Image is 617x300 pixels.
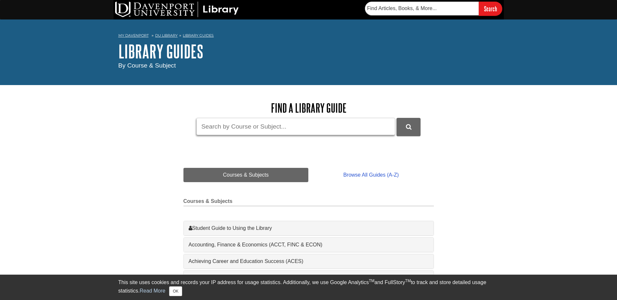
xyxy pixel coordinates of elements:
input: Search [479,2,502,16]
a: Read More [140,288,165,294]
a: Achieving Career and Education Success (ACES) [189,257,429,265]
h1: Library Guides [118,42,499,61]
a: Accounting, Finance & Economics (ACCT, FINC & ECON) [189,241,429,249]
input: Find Articles, Books, & More... [365,2,479,15]
sup: TM [369,279,374,283]
a: Browse All Guides (A-Z) [308,168,434,182]
a: Courses & Subjects [183,168,309,182]
img: DU Library [115,2,239,17]
i: Search Library Guides [406,124,411,130]
form: Searches DU Library's articles, books, and more [365,2,502,16]
div: This site uses cookies and records your IP address for usage statistics. Additionally, we use Goo... [118,279,499,296]
sup: TM [405,279,411,283]
div: By Course & Subject [118,61,499,70]
a: Library Guides [183,33,214,38]
button: Close [169,286,182,296]
a: Student Guide to Using the Library [189,224,429,232]
h2: Find a Library Guide [183,101,434,115]
h2: Courses & Subjects [183,198,434,206]
a: DU Library [155,33,178,38]
a: My Davenport [118,33,149,38]
a: APA Help [189,274,429,282]
input: Search by Course or Subject... [196,118,395,135]
nav: breadcrumb [118,31,499,42]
